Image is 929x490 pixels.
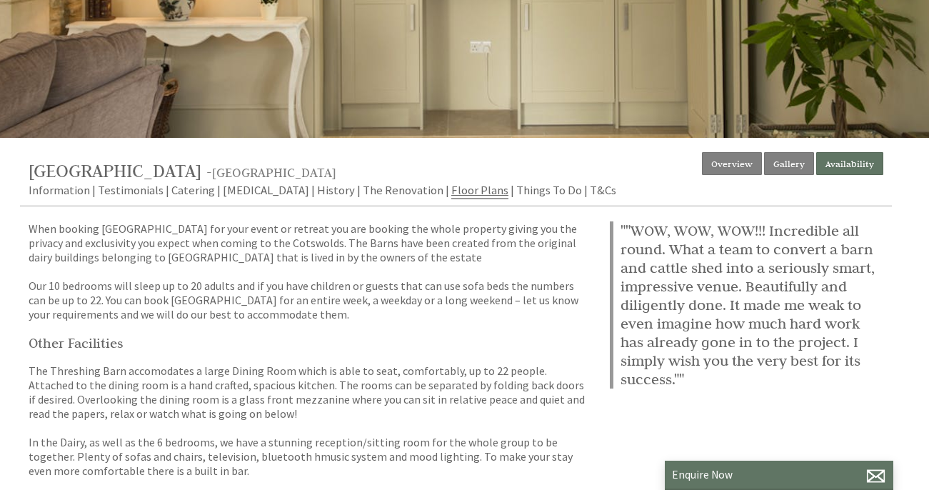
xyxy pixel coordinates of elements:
[29,159,201,182] span: [GEOGRAPHIC_DATA]
[29,182,90,198] a: Information
[317,182,355,198] a: History
[29,334,593,351] h2: Other Facilities
[206,164,336,181] span: -
[363,182,443,198] a: The Renovation
[764,152,814,175] a: Gallery
[171,182,215,198] a: Catering
[98,182,164,198] a: Testimonials
[590,182,616,198] a: T&Cs
[451,182,508,199] a: Floor Plans
[610,221,883,389] blockquote: ""WOW, WOW, WOW!!! Incredible all round. What a team to convert a barn and cattle shed into a ser...
[212,164,336,181] a: [GEOGRAPHIC_DATA]
[516,182,582,198] a: Things To Do
[29,221,593,321] p: When booking [GEOGRAPHIC_DATA] for your event or retreat you are booking the whole property givin...
[816,152,883,175] a: Availability
[702,152,762,175] a: Overview
[672,468,886,481] p: Enquire Now
[29,159,206,182] a: [GEOGRAPHIC_DATA]
[223,182,309,198] a: [MEDICAL_DATA]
